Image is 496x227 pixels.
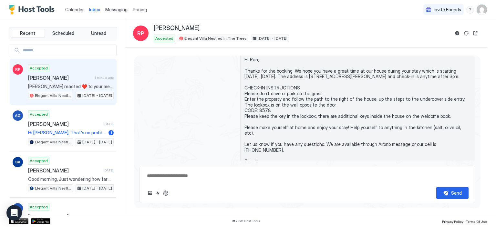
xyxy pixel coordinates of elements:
button: Scheduled [46,29,80,38]
span: Good morning, Just wondering how far away you are from checking out? Our cleaner is standing by r... [28,176,114,182]
span: AG [15,113,21,119]
button: Quick reply [154,189,162,197]
button: ChatGPT Auto Reply [162,189,170,197]
span: Accepted [30,111,48,117]
a: Host Tools Logo [9,5,57,15]
span: Accepted [30,65,48,71]
span: Hi [PERSON_NAME], That's no problem at all. We've gone ahead and adjusted the booking now. No cos... [28,130,106,136]
span: [DATE] - [DATE] [82,93,112,98]
span: 1 [110,130,112,135]
span: Elegant Villa Nestled In The Trees [184,36,247,41]
span: Accepted [155,36,173,41]
span: Inbox [89,7,100,12]
span: Accepted [30,158,48,164]
span: [PERSON_NAME] [154,25,200,32]
span: [PERSON_NAME] [28,121,101,127]
span: Terms Of Use [466,220,487,223]
a: Messaging [105,6,128,13]
button: Recent [11,29,45,38]
span: [DATE] - [DATE] [82,185,112,191]
div: Open Intercom Messenger [6,205,22,221]
span: Unread [91,30,106,36]
button: Unread [81,29,116,38]
span: [DATE] - [DATE] [258,36,287,41]
span: Pricing [133,7,147,13]
div: Send [451,190,462,196]
span: Recent [20,30,35,36]
span: © 2025 Host Tools [232,219,260,223]
span: Elegant Villa Nestled In The Trees [35,139,71,145]
span: Elegant Villa Nestled In The Trees [35,185,71,191]
span: [DATE] - [DATE] [82,139,112,145]
span: Accepted [30,204,48,210]
span: [DATE] [103,122,114,126]
span: [PERSON_NAME] [28,167,101,174]
span: [DATE] [103,168,114,172]
a: Google Play Store [31,218,50,224]
button: Upload image [146,189,154,197]
a: App Store [9,218,28,224]
span: [PERSON_NAME] [28,75,92,81]
span: Scheduled [52,30,74,36]
span: Privacy Policy [442,220,463,223]
a: Calendar [65,6,84,13]
a: Inbox [89,6,100,13]
span: RP [137,29,144,37]
a: Terms Of Use [466,218,487,224]
span: Calendar [65,7,84,12]
button: Send [436,187,469,199]
div: tab-group [9,27,117,39]
span: 1 minute ago [95,76,114,80]
a: Privacy Policy [442,218,463,224]
span: SK [15,159,20,165]
span: [PERSON_NAME] oud [28,213,101,220]
span: Messaging [105,7,128,12]
span: RP [15,67,20,72]
input: Input Field [20,45,116,56]
span: Hi Ran, Thanks for the booking. We hope you have a great time at our house during your stay which... [244,57,471,170]
span: [PERSON_NAME] reacted ❤️ to your message ‘Hi Ran, Thanks for the booking. We hope you have a grea... [28,84,114,89]
span: Elegant Villa Nestled In The Trees [35,93,71,98]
